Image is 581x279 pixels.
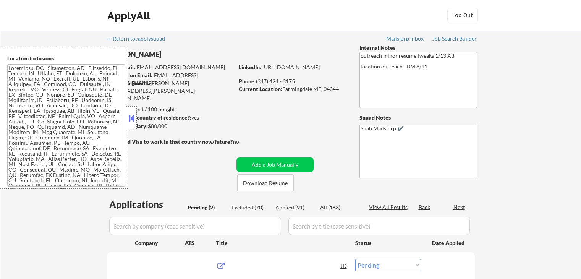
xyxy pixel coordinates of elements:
[239,85,347,93] div: Farmingdale ME, 04344
[355,236,421,250] div: Status
[216,239,348,247] div: Title
[320,204,358,211] div: All (163)
[107,105,234,113] div: 91 sent / 100 bought
[239,86,282,92] strong: Current Location:
[109,217,281,235] input: Search by company (case sensitive)
[386,36,424,41] div: Mailslurp Inbox
[369,203,410,211] div: View All Results
[419,203,431,211] div: Back
[106,36,172,43] a: ← Return to /applysquad
[288,217,470,235] input: Search by title (case sensitive)
[188,204,226,211] div: Pending (2)
[359,114,477,122] div: Squad Notes
[340,259,348,273] div: JD
[107,122,234,130] div: $80,000
[107,114,231,122] div: yes
[447,8,478,23] button: Log Out
[359,44,477,52] div: Internal Notes
[107,138,234,145] strong: Will need Visa to work in that country now/future?:
[236,157,314,172] button: Add a Job Manually
[106,36,172,41] div: ← Return to /applysquad
[107,79,234,102] div: [PERSON_NAME][EMAIL_ADDRESS][PERSON_NAME][DOMAIN_NAME]
[231,204,270,211] div: Excluded (70)
[262,64,320,70] a: [URL][DOMAIN_NAME]
[107,50,264,59] div: [PERSON_NAME]
[107,71,234,86] div: [EMAIL_ADDRESS][DOMAIN_NAME]
[432,36,477,41] div: Job Search Builder
[432,36,477,43] a: Job Search Builder
[107,114,191,121] strong: Can work in country of residence?:
[432,239,466,247] div: Date Applied
[239,64,261,70] strong: LinkedIn:
[185,239,216,247] div: ATS
[107,63,234,71] div: [EMAIL_ADDRESS][DOMAIN_NAME]
[275,204,314,211] div: Applied (91)
[453,203,466,211] div: Next
[109,200,185,209] div: Applications
[107,9,152,22] div: ApplyAll
[239,78,256,84] strong: Phone:
[239,78,347,85] div: (347) 424 - 3175
[7,55,125,62] div: Location Inclusions:
[386,36,424,43] a: Mailslurp Inbox
[135,239,185,247] div: Company
[233,138,255,146] div: no
[237,174,294,191] button: Download Resume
